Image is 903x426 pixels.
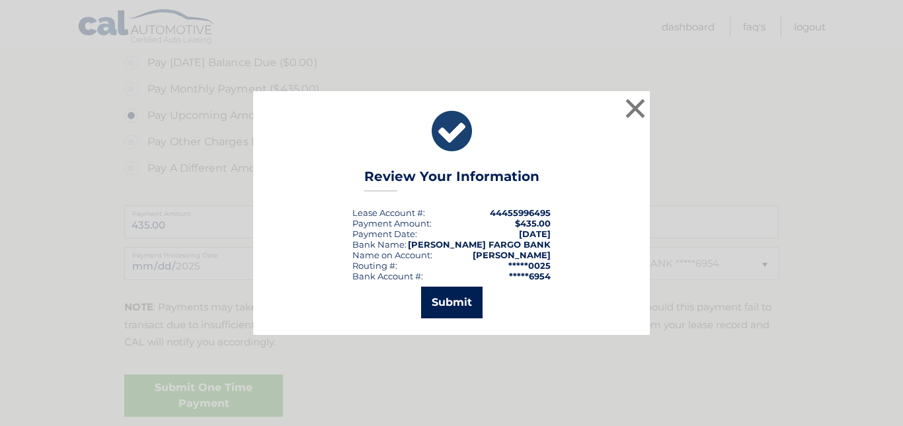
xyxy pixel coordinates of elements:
h3: Review Your Information [364,168,539,192]
div: Lease Account #: [352,207,425,218]
strong: [PERSON_NAME] [473,250,551,260]
div: Routing #: [352,260,397,271]
div: : [352,229,417,239]
strong: 44455996495 [490,207,551,218]
span: Payment Date [352,229,415,239]
span: $435.00 [515,218,551,229]
div: Payment Amount: [352,218,432,229]
span: [DATE] [519,229,551,239]
div: Name on Account: [352,250,432,260]
strong: [PERSON_NAME] FARGO BANK [408,239,551,250]
div: Bank Account #: [352,271,423,281]
button: Submit [421,287,483,318]
div: Bank Name: [352,239,407,250]
button: × [622,95,648,122]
